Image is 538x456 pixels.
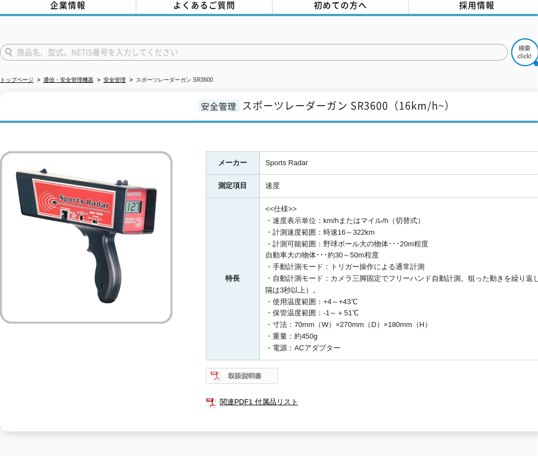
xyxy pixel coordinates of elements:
a: 取扱説明書 [206,374,279,383]
span: スポーツレーダーガン SR3600（16km/h~） [243,98,456,113]
th: メーカー [206,151,260,175]
a: 安全管理 [103,77,126,83]
img: 取扱説明書 [206,367,279,385]
span: 安全管理 [199,100,240,112]
li: スポーツレーダーガン SR3600 [127,75,213,86]
th: 測定項目 [206,175,260,198]
a: 通信・安全管理機器 [43,77,93,83]
th: 特長 [206,198,260,360]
